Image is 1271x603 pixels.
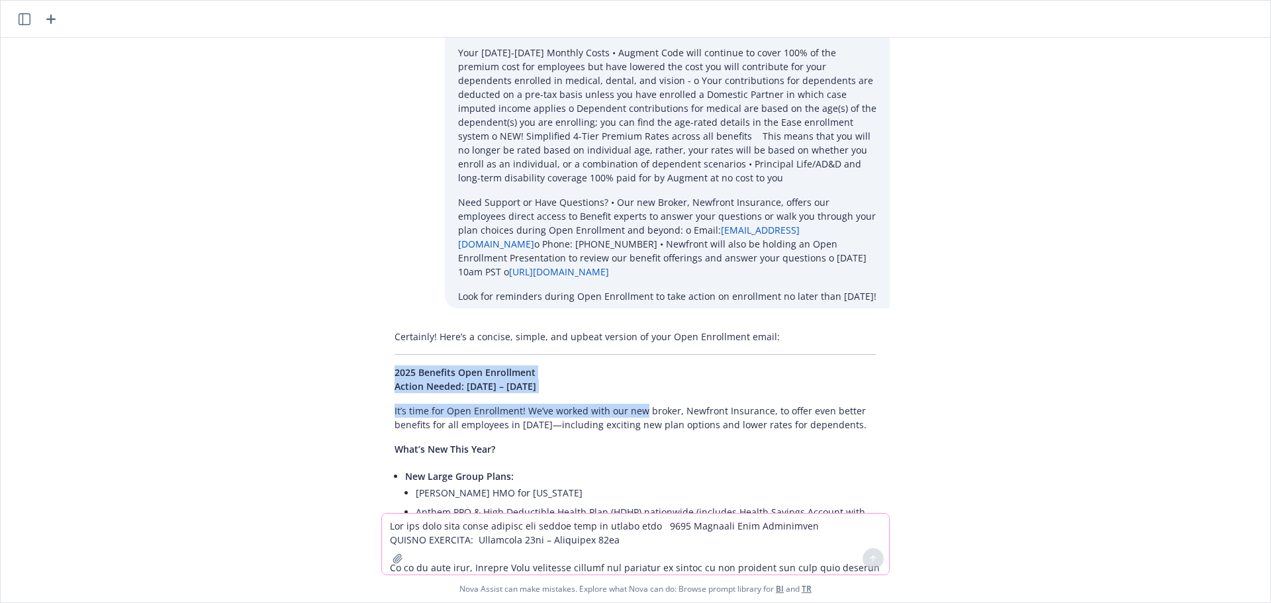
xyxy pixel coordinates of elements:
[395,404,876,432] p: It’s time for Open Enrollment! We’ve worked with our new broker, Newfront Insurance, to offer eve...
[458,46,876,185] p: Your [DATE]-[DATE] Monthly Costs • Augment Code will continue to cover 100% of the premium cost f...
[395,443,495,455] span: What’s New This Year?
[6,575,1265,602] span: Nova Assist can make mistakes. Explore what Nova can do: Browse prompt library for and
[509,265,609,278] a: [URL][DOMAIN_NAME]
[776,583,784,594] a: BI
[802,583,812,594] a: TR
[416,483,876,502] li: [PERSON_NAME] HMO for [US_STATE]
[405,470,514,483] span: New Large Group Plans:
[458,289,876,303] p: Look for reminders during Open Enrollment to take action on enrollment no later than [DATE]!
[416,502,876,535] li: Anthem PPO & High Deductible Health Plan (HDHP) nationwide (includes Health Savings Account with ...
[395,380,536,393] span: Action Needed: [DATE] – [DATE]
[395,366,536,379] span: 2025 Benefits Open Enrollment
[395,330,876,344] p: Certainly! Here’s a concise, simple, and upbeat version of your Open Enrollment email:
[458,195,876,279] p: Need Support or Have Questions? • Our new Broker, Newfront Insurance, offers our employees direct...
